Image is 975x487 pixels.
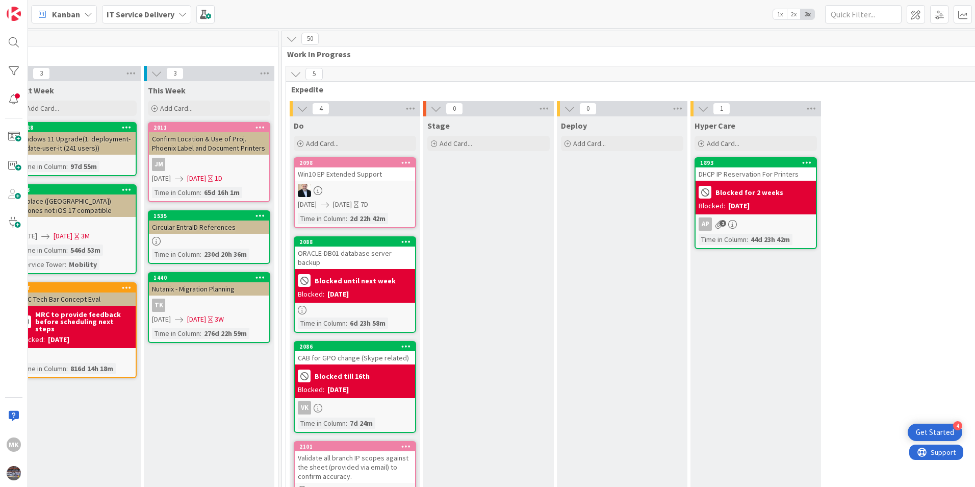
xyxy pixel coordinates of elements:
[21,2,46,14] span: Support
[346,213,347,224] span: :
[298,289,324,300] div: Blocked:
[149,211,269,221] div: 1535
[201,187,242,198] div: 65d 16h 1m
[299,159,415,166] div: 2098
[152,173,171,184] span: [DATE]
[696,158,816,167] div: 1893
[35,311,133,332] b: MRC to provide feedback before scheduling next steps
[446,103,463,115] span: 0
[152,328,200,339] div: Time in Column
[301,33,319,45] span: 50
[18,363,66,374] div: Time in Column
[153,124,269,131] div: 2011
[68,363,116,374] div: 816d 14h 18m
[773,9,787,19] span: 1x
[295,158,415,181] div: 2098Win10 EP Extended Support
[27,104,59,113] span: Add Card...
[298,418,346,429] div: Time in Column
[295,401,415,415] div: VK
[295,451,415,483] div: Validate all branch IP scopes against the sheet (provided via email) to confirm accuracy.
[200,187,201,198] span: :
[160,104,193,113] span: Add Card...
[18,259,65,270] div: Service Tower
[15,185,136,217] div: 903Replace ([GEOGRAPHIC_DATA]) iPhones not iOS 17 compatible
[298,401,311,415] div: VK
[700,159,816,166] div: 1893
[299,238,415,246] div: 2088
[149,158,269,171] div: JM
[333,199,352,210] span: [DATE]
[347,418,375,429] div: 7d 24m
[748,234,792,245] div: 44d 23h 42m
[54,231,72,241] span: [DATE]
[107,9,174,19] b: IT Service Delivery
[65,259,66,270] span: :
[327,384,349,395] div: [DATE]
[299,343,415,350] div: 2086
[699,234,747,245] div: Time in Column
[15,283,136,306] div: 257MRC Tech Bar Concept Eval
[295,167,415,181] div: Win10 EP Extended Support
[295,442,415,451] div: 2101
[187,173,206,184] span: [DATE]
[149,123,269,132] div: 2011
[579,103,597,115] span: 0
[295,351,415,364] div: CAB for GPO change (Skype related)
[298,384,324,395] div: Blocked:
[427,120,450,131] span: Stage
[715,189,783,196] b: Blocked for 2 weeks
[825,5,902,23] input: Quick Filter...
[347,318,388,329] div: 6d 23h 58m
[561,120,587,131] span: Deploy
[312,103,329,115] span: 4
[200,328,201,339] span: :
[801,9,814,19] span: 3x
[149,282,269,296] div: Nutanix - Migration Planning
[295,237,415,269] div: 2088ORACLE-DB01 database server backup
[298,199,317,210] span: [DATE]
[346,318,347,329] span: :
[295,442,415,483] div: 2101Validate all branch IP scopes against the sheet (provided via email) to confirm accuracy.
[295,342,415,351] div: 2086
[347,213,388,224] div: 2d 22h 42m
[315,373,370,380] b: Blocked till 16th
[20,124,136,131] div: 1928
[15,123,136,155] div: 1928Windows 11 Upgrade(1. deployment-update-user-it (241 users))
[18,161,66,172] div: Time in Column
[695,120,735,131] span: Hyper Care
[152,299,165,312] div: TK
[18,245,66,256] div: Time in Column
[7,466,21,480] img: avatar
[52,8,80,20] span: Kanban
[361,199,368,210] div: 7D
[696,158,816,181] div: 1893DHCP IP Reservation For Printers
[187,314,206,325] span: [DATE]
[720,220,726,227] span: 2
[298,213,346,224] div: Time in Column
[149,273,269,282] div: 1440
[149,211,269,234] div: 1535Circular EntraID References
[15,283,136,293] div: 257
[298,184,311,197] img: HO
[68,161,99,172] div: 97d 55m
[66,259,99,270] div: Mobility
[152,187,200,198] div: Time in Column
[33,67,50,80] span: 3
[20,284,136,291] div: 257
[215,314,224,325] div: 3W
[295,158,415,167] div: 2098
[346,418,347,429] span: :
[916,427,954,437] div: Get Started
[315,277,396,284] b: Blocked until next week
[573,139,606,148] span: Add Card...
[696,217,816,231] div: AP
[699,217,712,231] div: AP
[201,328,249,339] div: 276d 22h 59m
[152,314,171,325] span: [DATE]
[295,184,415,197] div: HO
[728,201,750,211] div: [DATE]
[440,139,472,148] span: Add Card...
[953,421,962,430] div: 4
[153,274,269,281] div: 1440
[149,273,269,296] div: 1440Nutanix - Migration Planning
